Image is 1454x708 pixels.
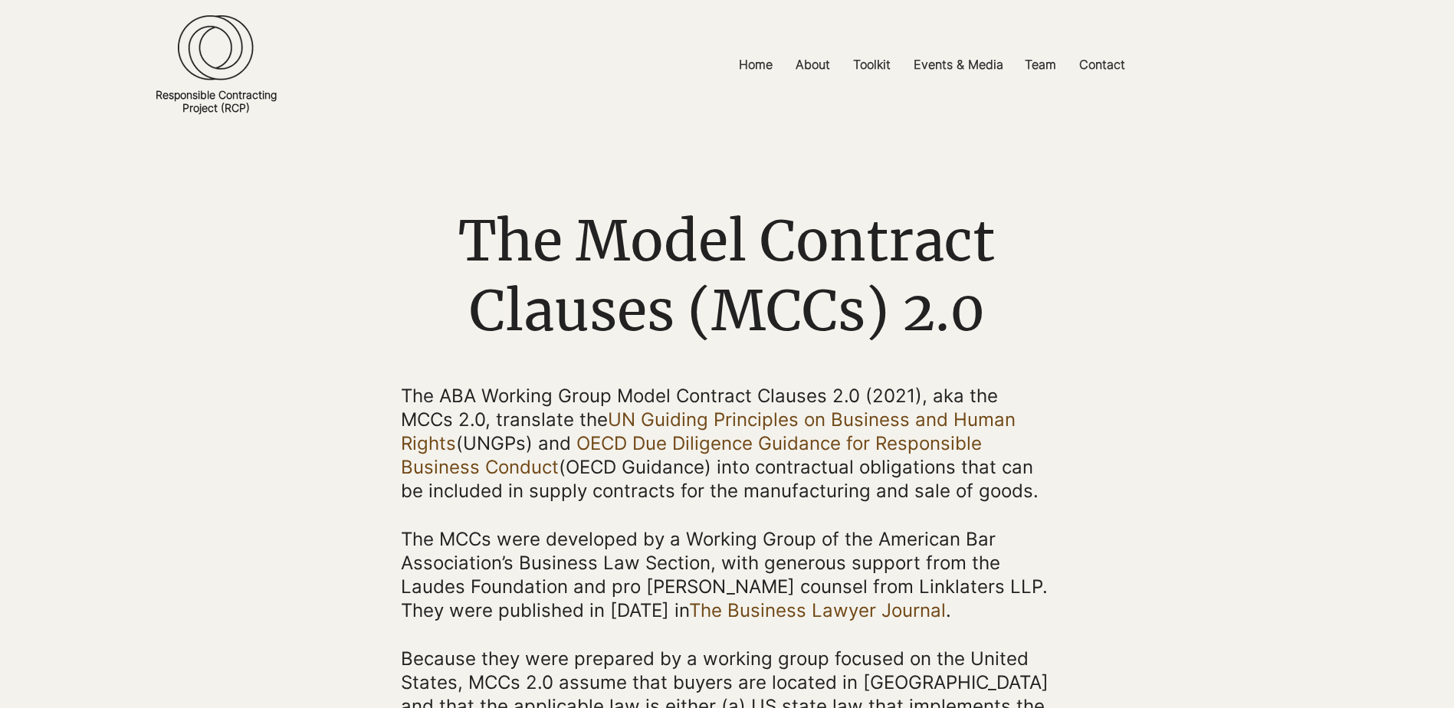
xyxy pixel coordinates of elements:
span: The Model Contract Clauses (MCCs) 2.0 [458,206,995,346]
p: Events & Media [906,48,1011,82]
a: Team [1013,48,1068,82]
a: Toolkit [842,48,902,82]
a: OECD Due Diligence Guidance for Responsible Business Conduct [401,432,982,478]
span: The ABA Working Group Model Contract Clauses 2.0 (2021), aka the MCCs 2.0, translate the (UNGPs) ... [401,385,1039,503]
a: The Business Lawyer Journal [689,599,946,621]
p: Contact [1072,48,1133,82]
p: Home [731,48,780,82]
a: About [784,48,842,82]
p: Toolkit [845,48,898,82]
a: Events & Media [902,48,1013,82]
a: UN Guiding Principles on Business and Human Rights [401,408,1016,454]
a: Contact [1068,48,1137,82]
p: Team [1017,48,1064,82]
nav: Site [543,48,1321,82]
a: Home [727,48,784,82]
span: The MCCs were developed by a Working Group of the American Bar Association’s Business Law Section... [401,528,1048,622]
a: Responsible ContractingProject (RCP) [156,88,277,114]
p: About [788,48,838,82]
